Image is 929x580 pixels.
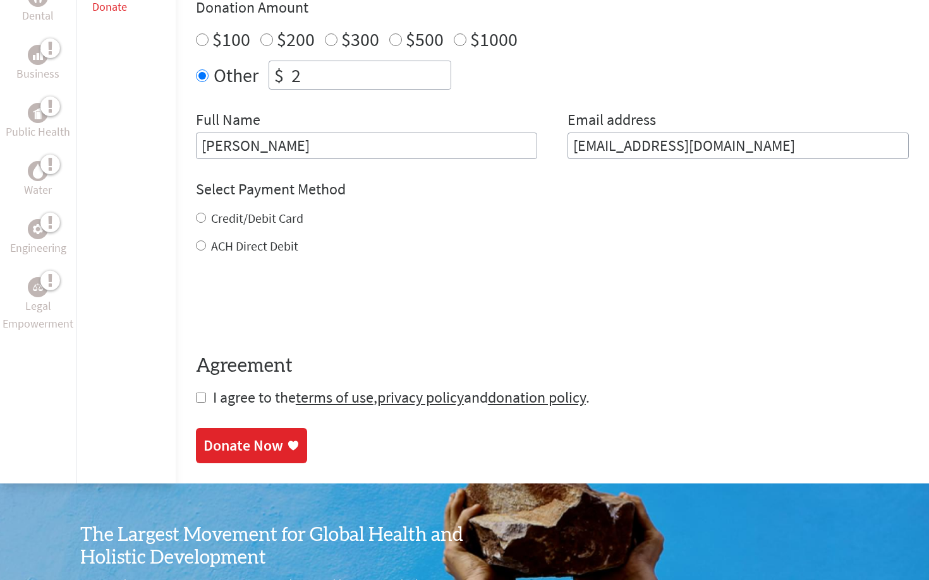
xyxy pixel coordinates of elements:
[24,161,52,199] a: WaterWater
[80,524,464,569] h3: The Largest Movement for Global Health and Holistic Development
[3,297,74,333] p: Legal Empowerment
[33,50,43,60] img: Business
[28,103,48,123] div: Public Health
[196,280,388,329] iframe: reCAPTCHA
[10,219,66,257] a: EngineeringEngineering
[296,388,373,407] a: terms of use
[24,181,52,199] p: Water
[196,110,260,133] label: Full Name
[3,277,74,333] a: Legal EmpowermentLegal Empowerment
[28,45,48,65] div: Business
[196,179,909,199] h4: Select Payment Method
[470,27,518,51] label: $1000
[28,219,48,239] div: Engineering
[568,110,656,133] label: Email address
[196,428,307,463] a: Donate Now
[213,388,590,407] span: I agree to the , and .
[10,239,66,257] p: Engineering
[28,161,48,181] div: Water
[22,7,54,25] p: Dental
[211,238,298,254] label: ACH Direct Debit
[33,164,43,179] img: Water
[406,27,444,51] label: $500
[203,435,283,456] div: Donate Now
[16,45,59,83] a: BusinessBusiness
[33,283,43,291] img: Legal Empowerment
[269,61,289,89] div: $
[568,133,909,159] input: Your Email
[211,210,303,226] label: Credit/Debit Card
[488,388,586,407] a: donation policy
[33,107,43,119] img: Public Health
[277,27,315,51] label: $200
[6,123,70,141] p: Public Health
[196,133,537,159] input: Enter Full Name
[33,224,43,234] img: Engineering
[196,355,909,377] h4: Agreement
[377,388,464,407] a: privacy policy
[214,61,258,90] label: Other
[289,61,451,89] input: Enter Amount
[28,277,48,297] div: Legal Empowerment
[341,27,379,51] label: $300
[16,65,59,83] p: Business
[212,27,250,51] label: $100
[6,103,70,141] a: Public HealthPublic Health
